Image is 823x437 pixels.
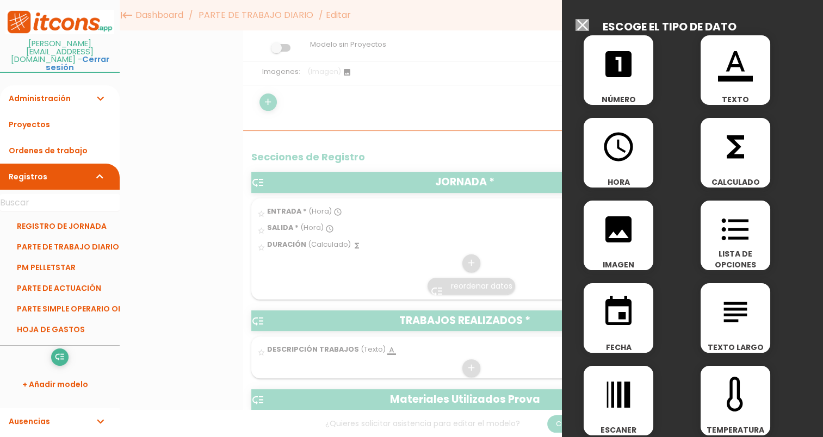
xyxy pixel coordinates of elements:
[701,342,770,353] span: TEXTO LARGO
[601,129,636,164] i: access_time
[718,47,753,82] i: format_color_text
[701,177,770,188] span: CALCULADO
[584,424,653,435] span: ESCANER
[584,342,653,353] span: FECHA
[601,212,636,247] i: image
[701,248,770,270] span: LISTA DE OPCIONES
[603,21,737,33] h2: ESCOGE EL TIPO DE DATO
[701,424,770,435] span: TEMPERATURA
[601,47,636,82] i: looks_one
[718,129,753,164] i: functions
[718,295,753,329] i: subject
[584,177,653,188] span: HORA
[584,259,653,270] span: IMAGEN
[601,295,636,329] i: event
[601,377,636,412] i: line_weight
[584,94,653,105] span: NÚMERO
[718,212,753,247] i: format_list_bulleted
[701,94,770,105] span: TEXTO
